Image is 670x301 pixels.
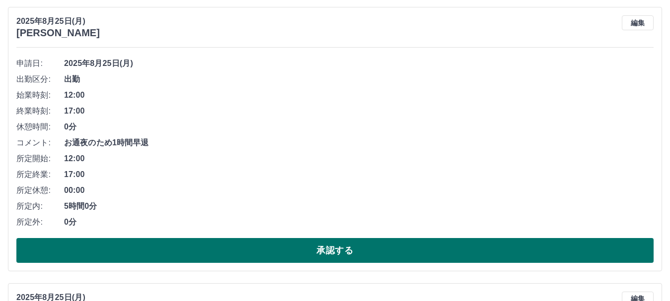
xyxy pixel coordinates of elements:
p: 2025年8月25日(月) [16,15,100,27]
span: 0分 [64,121,654,133]
span: 2025年8月25日(月) [64,58,654,69]
span: お通夜のため1時間早退 [64,137,654,149]
span: コメント: [16,137,64,149]
span: 休憩時間: [16,121,64,133]
span: 12:00 [64,89,654,101]
span: 所定内: [16,200,64,212]
span: 所定終業: [16,169,64,181]
span: 00:00 [64,184,654,196]
span: 申請日: [16,58,64,69]
span: 0分 [64,216,654,228]
span: 始業時刻: [16,89,64,101]
span: 17:00 [64,105,654,117]
span: 終業時刻: [16,105,64,117]
span: 所定休憩: [16,184,64,196]
button: 編集 [622,15,654,30]
span: 所定外: [16,216,64,228]
span: 17:00 [64,169,654,181]
button: 承認する [16,238,654,263]
span: 出勤区分: [16,73,64,85]
h3: [PERSON_NAME] [16,27,100,39]
span: 12:00 [64,153,654,165]
span: 出勤 [64,73,654,85]
span: 5時間0分 [64,200,654,212]
span: 所定開始: [16,153,64,165]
